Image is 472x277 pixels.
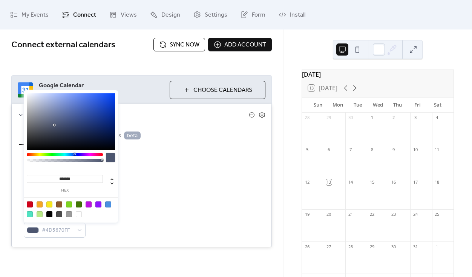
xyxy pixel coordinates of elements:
span: beta [124,132,141,139]
div: 19 [304,212,310,217]
div: 1 [434,244,440,249]
div: 24 [412,212,418,217]
a: Views [104,3,143,26]
div: #F8E71C [46,201,52,207]
div: 13 [326,179,332,185]
div: 7 [348,147,353,153]
div: 15 [369,179,375,185]
a: My Events [5,3,54,26]
span: 栃木シティ [26,111,249,120]
span: Google Calendar [39,81,164,90]
div: #000000 [46,211,52,217]
div: 20 [326,212,332,217]
div: #B8E986 [37,211,43,217]
div: 10 [412,147,418,153]
div: 5 [304,147,310,153]
a: Form [235,3,271,26]
span: Install [290,9,305,21]
div: 29 [326,115,332,121]
span: Sync now [170,40,199,50]
img: google [18,82,33,97]
span: Form [252,9,265,21]
span: Settings [205,9,227,21]
div: Tue [348,97,368,113]
button: Sync now [153,38,205,51]
div: #9B9B9B [66,211,72,217]
div: 11 [434,147,440,153]
div: #7ED321 [66,201,72,207]
div: 1 [369,115,375,121]
div: 30 [348,115,353,121]
div: 8 [369,147,375,153]
div: 21 [348,212,353,217]
div: #4A90E2 [105,201,111,207]
div: Sat [428,97,447,113]
div: 6 [326,147,332,153]
button: Add account [208,38,272,51]
span: Choose Calendars [193,86,252,95]
div: #4A4A4A [56,211,62,217]
div: #50E3C2 [27,211,33,217]
span: Design [161,9,180,21]
div: 28 [304,115,310,121]
span: My Events [21,9,49,21]
div: 22 [369,212,375,217]
span: #4D5670FF [42,226,74,235]
a: Settings [188,3,233,26]
div: 26 [304,244,310,249]
div: Wed [368,97,388,113]
div: 17 [412,179,418,185]
div: 27 [326,244,332,249]
div: 14 [348,179,353,185]
button: Images beta [96,125,147,144]
div: 25 [434,212,440,217]
span: Images [102,131,141,140]
label: hex [27,189,103,193]
span: Connect [73,9,96,21]
div: 30 [391,244,397,249]
div: 4 [434,115,440,121]
div: Mon [328,97,348,113]
span: Add account [224,40,266,50]
a: Design [144,3,186,26]
span: Connect external calendars [11,37,115,53]
a: Install [273,3,311,26]
div: 29 [369,244,375,249]
button: Choose Calendars [170,81,265,99]
div: #FFFFFF [76,211,82,217]
button: Settings [19,125,54,145]
div: #D0021B [27,201,33,207]
div: Fri [408,97,428,113]
div: 23 [391,212,397,217]
div: Sun [308,97,328,113]
a: Connect [56,3,102,26]
div: 9 [391,147,397,153]
div: Thu [388,97,408,113]
div: 2 [391,115,397,121]
div: 28 [348,244,353,249]
div: 31 [412,244,418,249]
span: Views [121,9,137,21]
div: #417505 [76,201,82,207]
div: 18 [434,179,440,185]
div: 3 [412,115,418,121]
div: #9013FE [95,201,101,207]
div: 16 [391,179,397,185]
div: [DATE] [302,70,454,79]
div: 12 [304,179,310,185]
div: #F5A623 [37,201,43,207]
div: #8B572A [56,201,62,207]
div: #BD10E0 [86,201,92,207]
